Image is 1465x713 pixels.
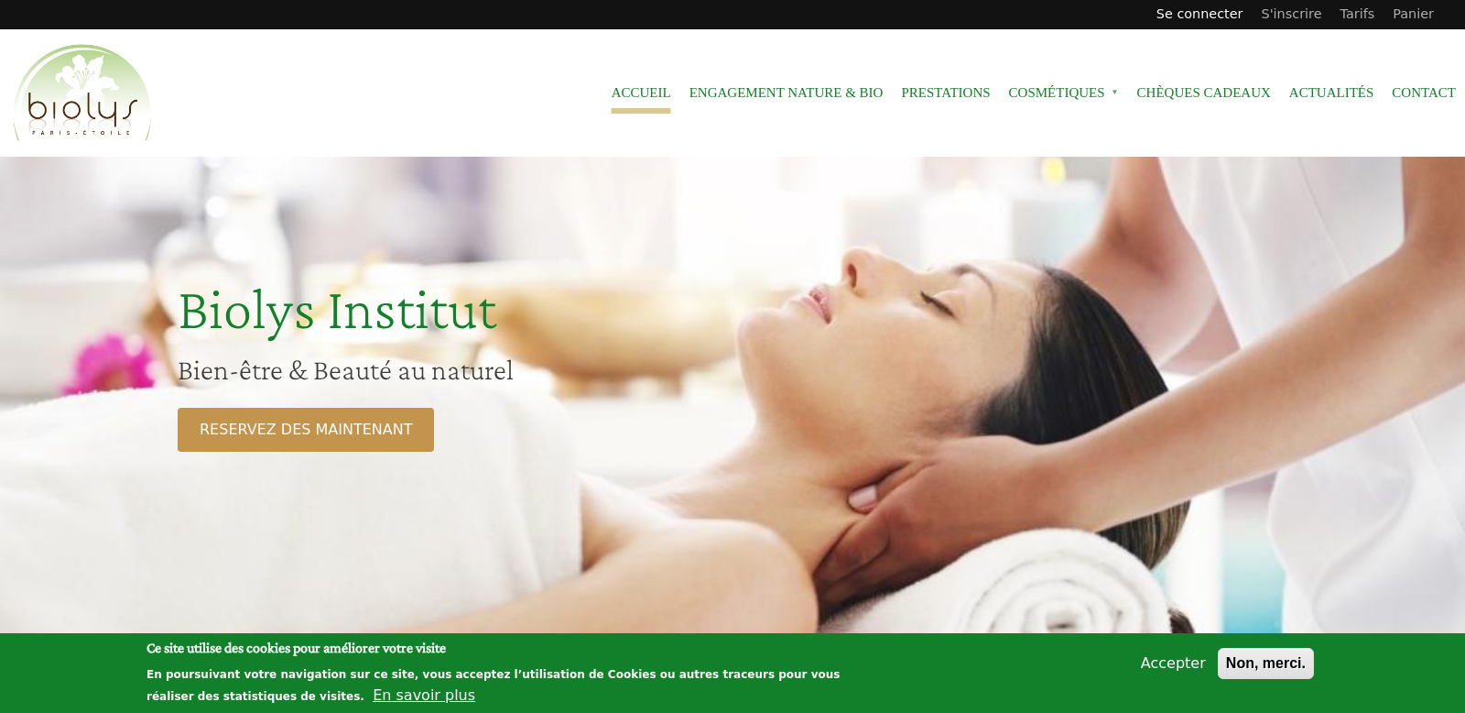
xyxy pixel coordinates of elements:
[901,72,990,114] a: Prestations
[178,408,434,452] a: RESERVEZ DES MAINTENANT
[1392,72,1456,114] a: Contact
[9,41,156,146] img: Accueil
[689,72,884,114] a: Engagement Nature & Bio
[146,668,840,703] p: En poursuivant votre navigation sur ce site, vous acceptez l’utilisation de Cookies ou autres tra...
[373,685,475,707] button: En savoir plus
[1009,72,1119,114] span: Cosmétiques
[612,72,671,114] a: Accueil
[1289,72,1374,114] a: Actualités
[1218,648,1314,679] button: Non, merci.
[1112,89,1119,96] span: »
[178,276,496,341] span: Biolys Institut
[1134,653,1213,675] button: Accepter
[178,352,899,387] h2: Bien-être & Beauté au naturel
[146,638,850,658] h2: Ce site utilise des cookies pour améliorer votre visite
[1137,72,1271,114] a: Chèques cadeaux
